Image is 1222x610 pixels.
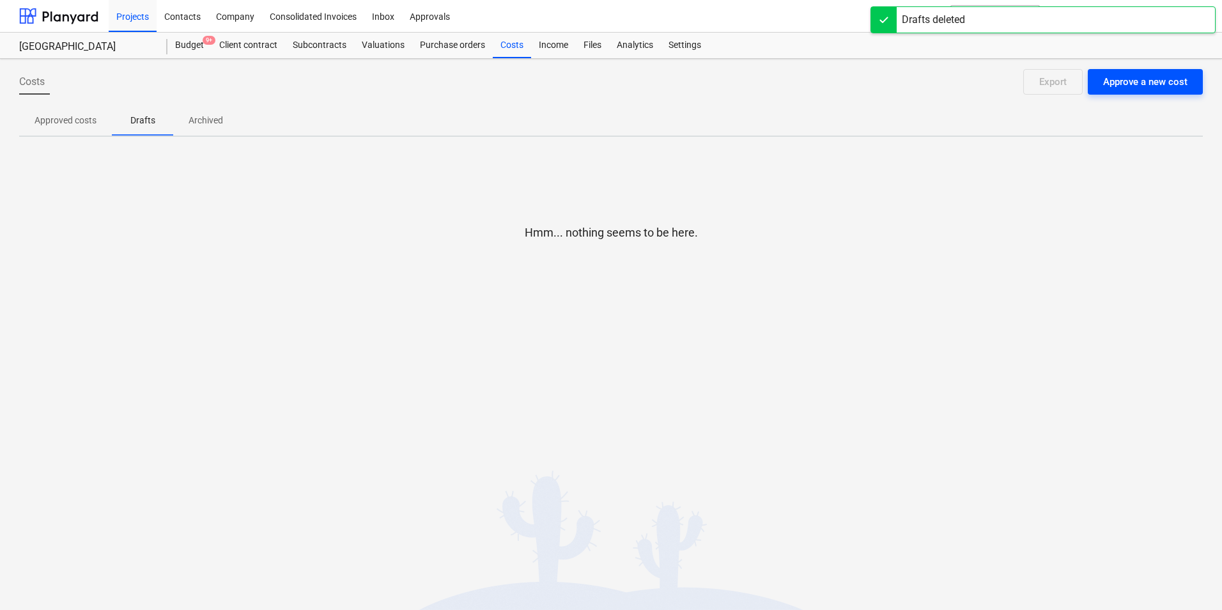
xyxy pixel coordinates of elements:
[19,74,45,90] span: Costs
[609,33,661,58] a: Analytics
[167,33,212,58] div: Budget
[285,33,354,58] a: Subcontracts
[127,114,158,127] p: Drafts
[167,33,212,58] a: Budget9+
[1088,69,1203,95] button: Approve a new cost
[902,12,965,27] div: Drafts deleted
[493,33,531,58] a: Costs
[412,33,493,58] a: Purchase orders
[1158,549,1222,610] iframe: Chat Widget
[35,114,97,127] p: Approved costs
[19,40,152,54] div: [GEOGRAPHIC_DATA]
[354,33,412,58] a: Valuations
[531,33,576,58] a: Income
[661,33,709,58] a: Settings
[212,33,285,58] a: Client contract
[525,225,698,240] p: Hmm... nothing seems to be here.
[1103,74,1187,90] div: Approve a new cost
[203,36,215,45] span: 9+
[576,33,609,58] a: Files
[189,114,223,127] p: Archived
